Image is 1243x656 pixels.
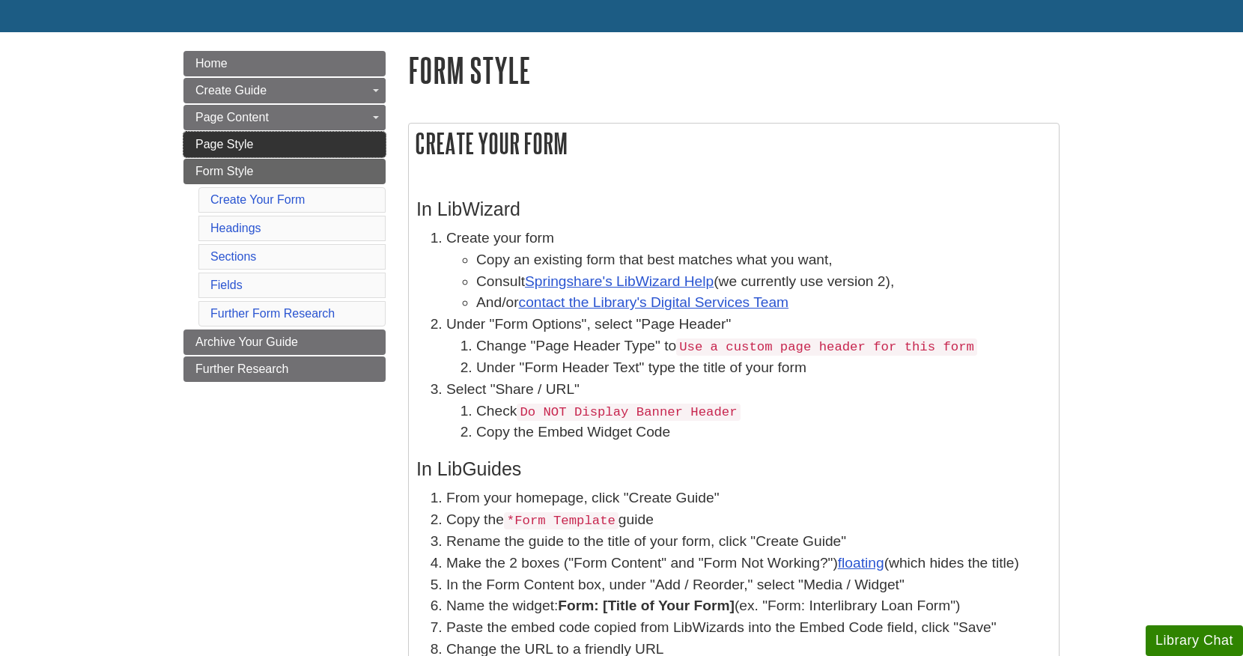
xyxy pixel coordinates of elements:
li: Copy an existing form that best matches what you want, [476,249,1051,271]
a: Archive Your Guide [183,329,386,355]
a: Form Style [183,159,386,184]
span: Form Style [195,165,253,177]
span: Further Research [195,362,289,375]
li: Create your form [446,228,1051,314]
strong: Form [558,598,594,613]
span: Archive Your Guide [195,335,298,348]
li: Copy the Embed Widget Code [476,422,1051,443]
a: floating [838,555,884,571]
a: Fields [210,279,243,291]
a: Springshare's LibWizard Help [525,273,714,289]
h2: Create Your Form [409,124,1059,163]
a: Further Research [183,356,386,382]
li: Under "Form Header Text" type the title of your form [476,357,1051,379]
h3: In LibWizard [416,198,1051,220]
li: Change "Page Header Type" to [476,335,1051,357]
li: Under "Form Options", select "Page Header" [446,314,1051,379]
span: Page Content [195,111,269,124]
li: Rename the guide to the title of your form, click "Create Guide" [446,531,1051,553]
a: Further Form Research [210,307,335,320]
span: Page Style [195,138,253,151]
li: Select "Share / URL" [446,379,1051,444]
a: Create Your Form [210,193,305,206]
div: Guide Page Menu [183,51,386,382]
li: Check [476,401,1051,422]
h3: In LibGuides [416,458,1051,480]
li: Paste the embed code copied from LibWizards into the Embed Code field, click "Save" [446,617,1051,639]
li: Copy the guide [446,509,1051,531]
li: Consult (we currently use version 2), [476,271,1051,293]
a: contact the Library's Digital Services Team [519,294,789,310]
li: Make the 2 boxes ("Form Content" and "Form Not Working?") (which hides the title) [446,553,1051,574]
a: Create Guide [183,78,386,103]
li: And/or [476,292,1051,314]
code: Do NOT Display Banner Header [517,404,740,421]
a: Page Content [183,105,386,130]
button: Library Chat [1146,625,1243,656]
li: From your homepage, click "Create Guide" [446,488,1051,509]
li: Name the widget: (ex. "Form: Interlibrary Loan Form") [446,595,1051,617]
span: Create Guide [195,84,267,97]
li: In the Form Content box, under "Add / Reorder," select "Media / Widget" [446,574,1051,596]
a: Page Style [183,132,386,157]
h1: Form Style [408,51,1060,89]
a: Headings [210,222,261,234]
strong: : [Title of Your Form] [594,598,735,613]
a: Sections [210,250,256,263]
code: *Form Template [504,512,619,529]
code: Use a custom page header for this form [676,338,977,356]
span: Home [195,57,228,70]
a: Home [183,51,386,76]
